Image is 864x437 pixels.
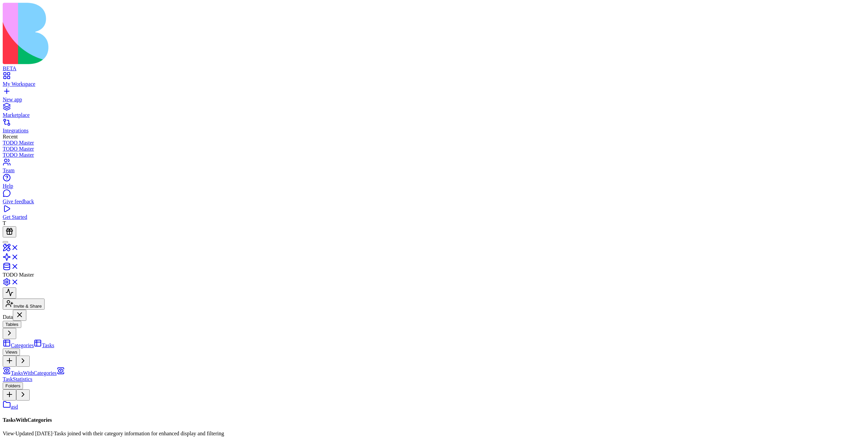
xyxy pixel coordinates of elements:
[3,404,18,410] a: asd
[14,431,16,436] span: ·
[3,75,861,87] a: My Workspace
[3,161,861,174] a: Team
[3,128,861,134] div: Integrations
[11,370,57,376] span: TasksWithCategories
[3,91,861,103] a: New app
[3,140,861,146] a: TODO Master
[3,66,861,72] div: BETA
[3,431,14,436] span: View
[3,122,861,134] a: Integrations
[3,417,861,423] h4: TasksWithCategories
[3,299,45,310] button: Invite & Share
[11,342,34,348] span: Categories
[54,431,224,436] span: Tasks joined with their category information for enhanced display and filtering
[16,431,53,436] span: Updated [DATE]
[3,134,18,139] span: Recent
[3,97,861,103] div: New app
[3,3,274,64] img: logo
[42,342,54,348] span: Tasks
[11,404,18,410] span: asd
[3,376,32,382] span: TaskStatistics
[5,383,20,388] span: Folders
[3,59,861,72] a: BETA
[3,342,34,348] a: Categories
[3,168,861,174] div: Team
[3,272,34,278] span: TODO Master
[3,106,861,118] a: Marketplace
[5,322,19,327] span: Tables
[3,321,21,328] button: Tables
[3,214,861,220] div: Get Started
[3,370,65,382] a: TaskStatistics
[52,431,54,436] span: ·
[3,382,23,389] button: Folders
[3,152,861,158] a: TODO Master
[3,199,861,205] div: Give feedback
[3,314,13,320] span: Data
[3,192,861,205] a: Give feedback
[3,220,6,226] span: T
[3,349,20,356] button: Views
[3,370,57,376] a: TasksWithCategories
[3,208,861,220] a: Get Started
[3,183,861,189] div: Help
[3,81,861,87] div: My Workspace
[3,177,861,189] a: Help
[3,146,861,152] a: TODO Master
[5,350,17,355] span: Views
[34,342,54,348] a: Tasks
[3,112,861,118] div: Marketplace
